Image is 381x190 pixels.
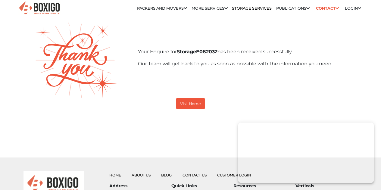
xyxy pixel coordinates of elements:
[232,6,272,11] a: Storage Services
[183,173,207,177] a: Contact Us
[132,173,151,177] a: About Us
[137,6,187,11] a: Packers and Movers
[109,173,121,177] a: Home
[295,183,358,188] h6: Verticals
[161,173,172,177] a: Blog
[233,183,295,188] h6: Resources
[171,183,233,188] h6: Quick Links
[180,101,201,106] small: Visit Home
[345,6,361,11] a: Login
[276,6,310,11] a: Publications
[176,98,205,109] button: Visit Home
[138,48,358,55] p: Your Enquire for has been received successfully.
[177,49,196,55] span: Storage
[177,49,217,55] b: E082032
[138,60,358,67] p: Our Team will get back to you as soon as possible with the information you need.
[192,6,228,11] a: More services
[36,23,117,98] img: thank-you
[109,183,171,188] h6: Address
[314,4,341,13] a: Contact
[18,1,61,16] img: Boxigo
[217,173,251,177] a: Customer Login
